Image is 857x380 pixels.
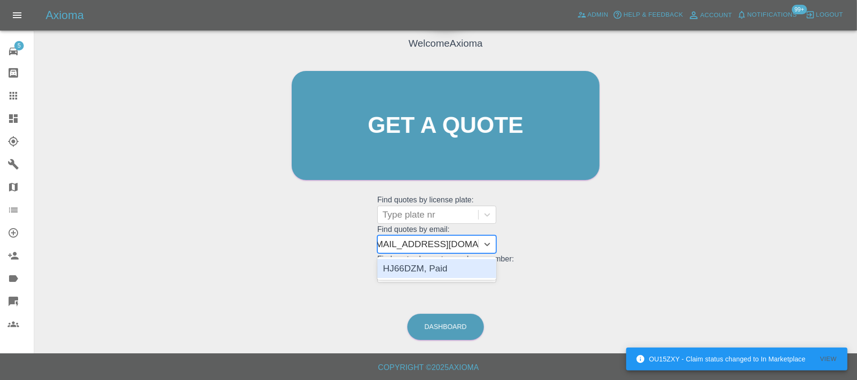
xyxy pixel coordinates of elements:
grid: Find quotes by license plate: [377,196,514,224]
span: Notifications [748,10,797,20]
button: View [813,352,844,367]
a: Dashboard [407,314,484,340]
h5: Axioma [46,8,84,23]
button: Notifications [735,8,799,22]
span: 5 [14,41,24,50]
grid: Find quotes by customer phone number: [377,255,514,283]
a: Account [686,8,735,23]
h6: Copyright © 2025 Axioma [8,361,849,374]
span: Help & Feedback [623,10,683,20]
span: Logout [816,10,843,20]
button: Logout [803,8,846,22]
div: OU15ZXY - Claim status changed to In Marketplace [636,350,806,368]
button: Help & Feedback [611,8,685,22]
button: Open drawer [6,4,29,27]
span: 99+ [792,5,807,14]
h4: Welcome Axioma [409,36,483,50]
a: Admin [575,8,611,22]
a: Get a quote [292,71,600,180]
span: Admin [588,10,609,20]
div: HJ66DZM, Paid [377,259,496,278]
grid: Find quotes by email: [377,225,514,253]
span: Account [700,10,732,21]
